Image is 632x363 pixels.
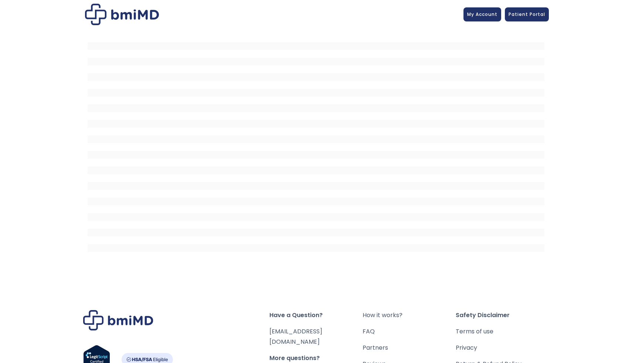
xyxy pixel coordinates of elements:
a: Privacy [456,343,549,353]
span: Have a Question? [269,310,363,320]
img: Brand Logo [83,310,153,330]
span: Patient Portal [509,11,545,17]
a: Partners [363,343,456,353]
a: FAQ [363,326,456,337]
a: How it works? [363,310,456,320]
iframe: MDI Patient Messaging Portal [88,34,544,256]
span: Safety Disclaimer [456,310,549,320]
a: My Account [463,7,501,21]
a: Terms of use [456,326,549,337]
span: My Account [467,11,497,17]
a: [EMAIL_ADDRESS][DOMAIN_NAME] [269,327,322,346]
img: Patient Messaging Portal [85,4,159,25]
a: Patient Portal [505,7,549,21]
